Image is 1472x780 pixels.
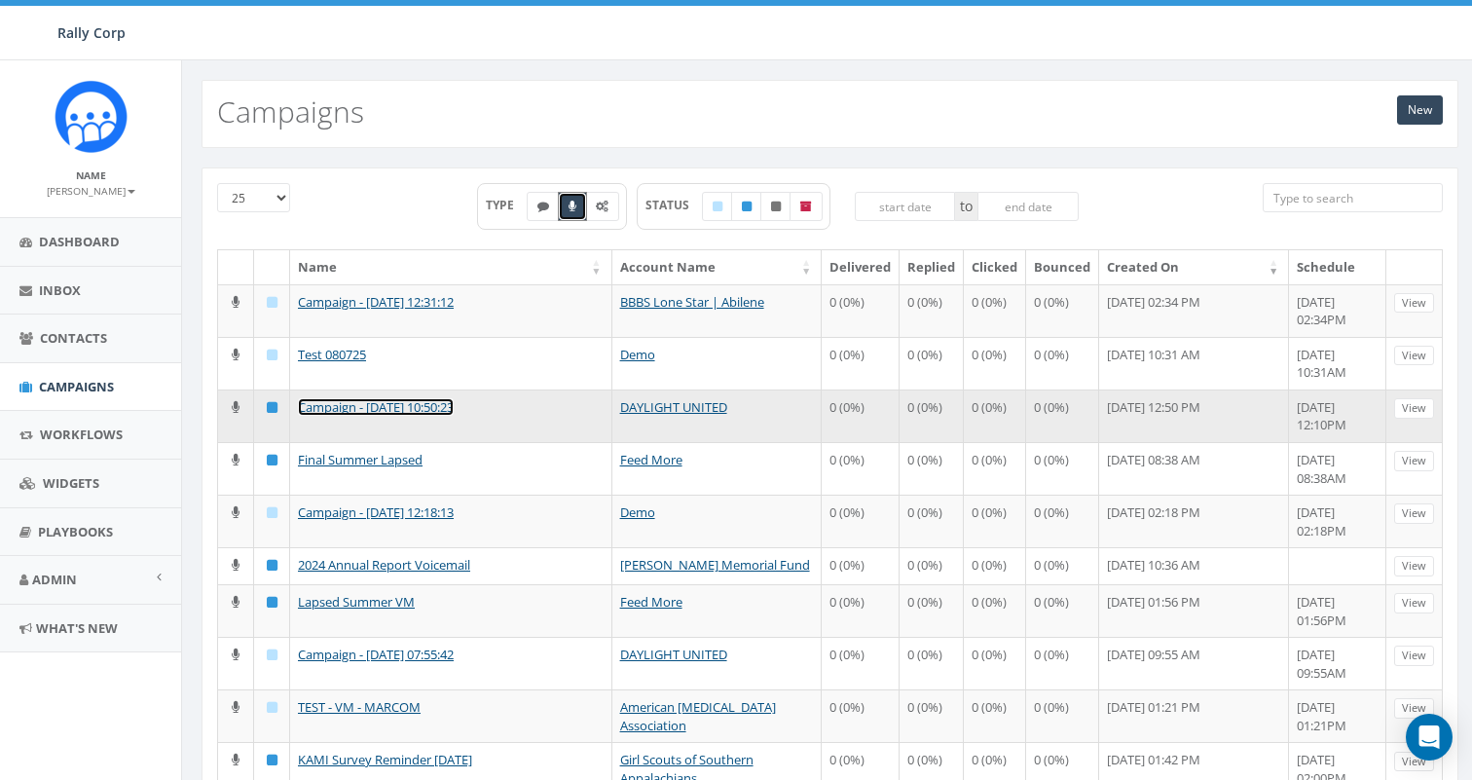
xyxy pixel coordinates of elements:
[1289,337,1386,390] td: [DATE] 10:31AM
[964,689,1026,742] td: 0 (0%)
[298,293,454,311] a: Campaign - [DATE] 12:31:12
[620,646,727,663] a: DAYLIGHT UNITED
[267,296,277,309] i: Draft
[298,646,454,663] a: Campaign - [DATE] 07:55:42
[822,584,900,637] td: 0 (0%)
[47,181,135,199] a: [PERSON_NAME]
[267,506,277,519] i: Draft
[55,80,128,153] img: Icon_1.png
[232,701,239,714] i: Ringless Voice Mail
[1026,337,1099,390] td: 0 (0%)
[964,637,1026,689] td: 0 (0%)
[822,495,900,547] td: 0 (0%)
[1289,284,1386,337] td: [DATE] 02:34PM
[822,337,900,390] td: 0 (0%)
[267,754,277,766] i: Published
[900,689,964,742] td: 0 (0%)
[537,201,549,212] i: Text SMS
[1394,503,1434,524] a: View
[298,698,421,716] a: TEST - VM - MARCOM
[1099,390,1289,442] td: [DATE] 12:50 PM
[1099,442,1289,495] td: [DATE] 08:38 AM
[39,378,114,395] span: Campaigns
[900,495,964,547] td: 0 (0%)
[900,584,964,637] td: 0 (0%)
[822,250,900,284] th: Delivered
[232,754,239,766] i: Ringless Voice Mail
[267,401,277,414] i: Published
[822,689,900,742] td: 0 (0%)
[620,293,764,311] a: BBBS Lone Star | Abilene
[620,451,682,468] a: Feed More
[290,250,612,284] th: Name: activate to sort column ascending
[32,571,77,588] span: Admin
[267,596,277,609] i: Published
[620,556,810,574] a: [PERSON_NAME] Memorial Fund
[569,201,576,212] i: Ringless Voice Mail
[822,547,900,584] td: 0 (0%)
[232,349,239,361] i: Ringless Voice Mail
[822,284,900,337] td: 0 (0%)
[267,559,277,572] i: Published
[620,398,727,416] a: DAYLIGHT UNITED
[1397,95,1443,125] a: New
[731,192,762,221] label: Published
[1394,293,1434,314] a: View
[1289,442,1386,495] td: [DATE] 08:38AM
[267,454,277,466] i: Published
[900,337,964,390] td: 0 (0%)
[1099,337,1289,390] td: [DATE] 10:31 AM
[1099,584,1289,637] td: [DATE] 01:56 PM
[702,192,733,221] label: Draft
[38,523,113,540] span: Playbooks
[955,192,977,221] span: to
[900,250,964,284] th: Replied
[900,442,964,495] td: 0 (0%)
[1394,646,1434,666] a: View
[1289,495,1386,547] td: [DATE] 02:18PM
[855,192,956,221] input: start date
[1099,637,1289,689] td: [DATE] 09:55 AM
[1026,390,1099,442] td: 0 (0%)
[267,349,277,361] i: Draft
[900,547,964,584] td: 0 (0%)
[39,281,81,299] span: Inbox
[1099,284,1289,337] td: [DATE] 02:34 PM
[964,442,1026,495] td: 0 (0%)
[1289,689,1386,742] td: [DATE] 01:21PM
[1394,593,1434,613] a: View
[1394,451,1434,471] a: View
[298,503,454,521] a: Campaign - [DATE] 12:18:13
[298,346,366,363] a: Test 080725
[1289,584,1386,637] td: [DATE] 01:56PM
[964,584,1026,637] td: 0 (0%)
[1289,637,1386,689] td: [DATE] 09:55AM
[1026,495,1099,547] td: 0 (0%)
[232,506,239,519] i: Ringless Voice Mail
[1289,250,1386,284] th: Schedule
[1263,183,1443,212] input: Type to search
[964,284,1026,337] td: 0 (0%)
[620,593,682,611] a: Feed More
[1026,637,1099,689] td: 0 (0%)
[1099,547,1289,584] td: [DATE] 10:36 AM
[585,192,619,221] label: Automated Message
[232,559,239,572] i: Ringless Voice Mail
[713,201,722,212] i: Draft
[742,201,752,212] i: Published
[298,398,454,416] a: Campaign - [DATE] 10:50:23
[217,95,364,128] h2: Campaigns
[1026,689,1099,742] td: 0 (0%)
[298,751,472,768] a: KAMI Survey Reminder [DATE]
[267,701,277,714] i: Draft
[964,337,1026,390] td: 0 (0%)
[232,649,239,661] i: Ringless Voice Mail
[1099,495,1289,547] td: [DATE] 02:18 PM
[620,503,655,521] a: Demo
[1026,442,1099,495] td: 0 (0%)
[232,596,239,609] i: Ringless Voice Mail
[40,329,107,347] span: Contacts
[36,619,118,637] span: What's New
[977,192,1079,221] input: end date
[900,637,964,689] td: 0 (0%)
